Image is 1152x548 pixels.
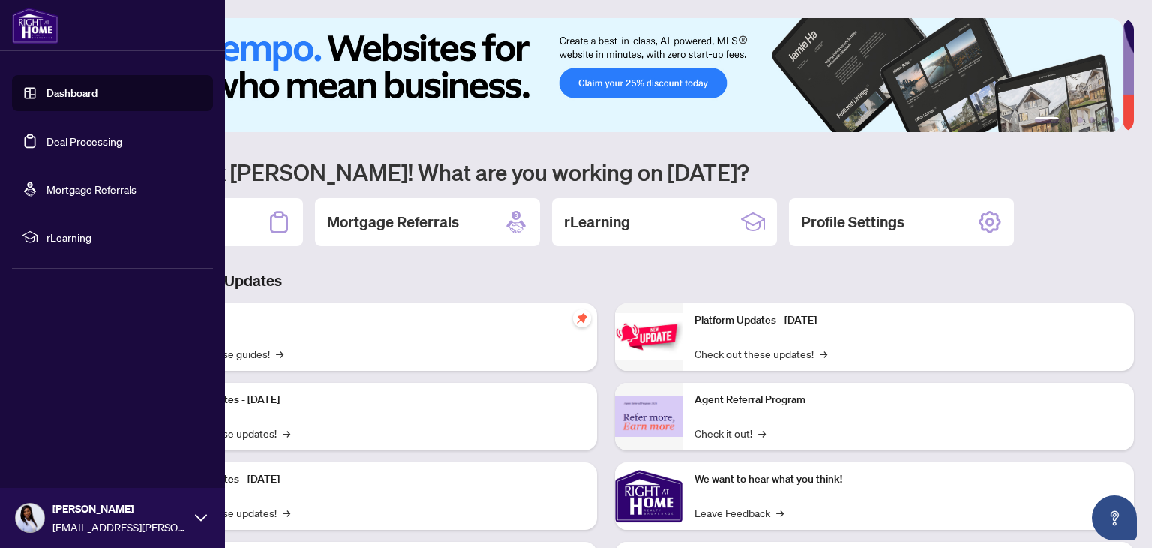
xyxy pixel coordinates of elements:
p: Platform Updates - [DATE] [694,312,1122,329]
button: 3 [1077,117,1083,123]
span: → [283,425,290,441]
p: Agent Referral Program [694,392,1122,408]
button: Open asap [1092,495,1137,540]
span: → [758,425,766,441]
h2: rLearning [564,212,630,233]
h3: Brokerage & Industry Updates [78,270,1134,291]
p: We want to hear what you think! [694,471,1122,488]
span: rLearning [46,229,202,245]
a: Dashboard [46,86,97,100]
span: [EMAIL_ADDRESS][PERSON_NAME][DOMAIN_NAME] [52,519,187,535]
p: Self-Help [157,312,585,329]
img: Agent Referral Program [615,396,682,437]
button: 1 [1035,117,1059,123]
img: Platform Updates - June 23, 2025 [615,313,682,360]
button: 4 [1089,117,1095,123]
h2: Profile Settings [801,212,904,233]
span: → [820,345,827,362]
img: Profile Icon [16,504,44,532]
img: logo [12,8,58,44]
a: Mortgage Referrals [46,182,136,196]
span: [PERSON_NAME] [52,501,187,517]
a: Deal Processing [46,134,122,148]
a: Check it out!→ [694,425,766,441]
a: Leave Feedback→ [694,504,784,521]
p: Platform Updates - [DATE] [157,392,585,408]
h1: Welcome back [PERSON_NAME]! What are you working on [DATE]? [78,158,1134,186]
span: → [776,504,784,521]
a: Check out these updates!→ [694,345,827,362]
span: → [283,504,290,521]
img: Slide 0 [78,18,1123,132]
button: 6 [1113,117,1119,123]
button: 2 [1065,117,1071,123]
img: We want to hear what you think! [615,462,682,530]
button: 5 [1101,117,1107,123]
span: → [276,345,283,362]
span: pushpin [573,309,591,327]
p: Platform Updates - [DATE] [157,471,585,488]
h2: Mortgage Referrals [327,212,459,233]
